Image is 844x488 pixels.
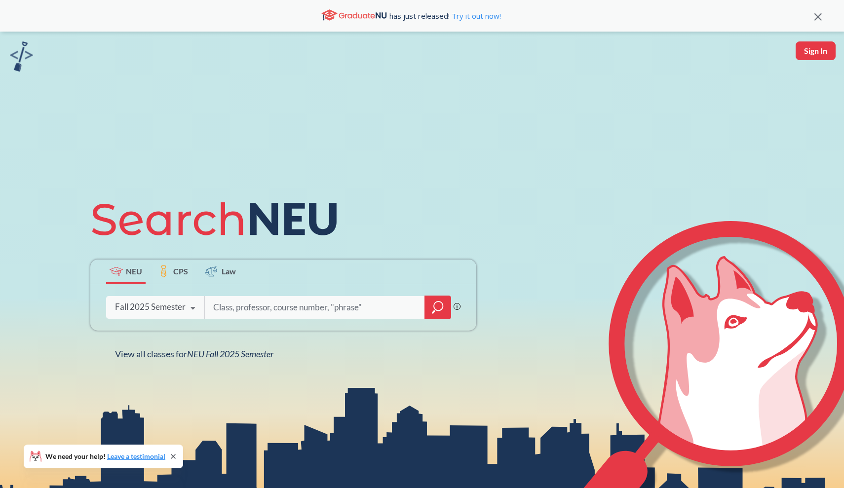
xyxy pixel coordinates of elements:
[187,348,273,359] span: NEU Fall 2025 Semester
[45,453,165,460] span: We need your help!
[389,10,501,21] span: has just released!
[107,452,165,460] a: Leave a testimonial
[10,41,33,72] img: sandbox logo
[115,348,273,359] span: View all classes for
[10,41,33,75] a: sandbox logo
[424,296,451,319] div: magnifying glass
[432,300,444,314] svg: magnifying glass
[222,265,236,277] span: Law
[126,265,142,277] span: NEU
[796,41,836,60] button: Sign In
[115,301,186,312] div: Fall 2025 Semester
[450,11,501,21] a: Try it out now!
[212,297,418,318] input: Class, professor, course number, "phrase"
[173,265,188,277] span: CPS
